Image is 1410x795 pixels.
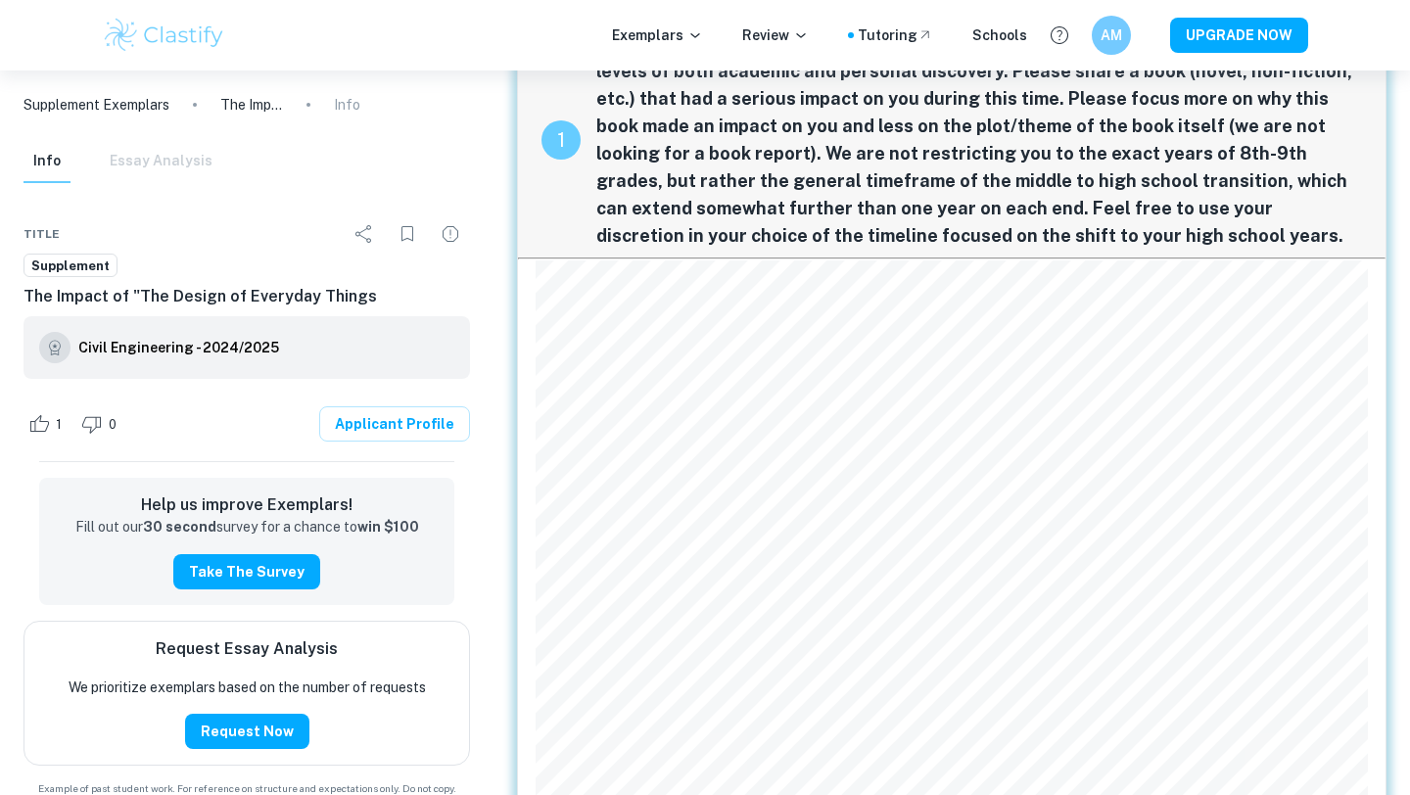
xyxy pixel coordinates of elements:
[1043,19,1076,52] button: Help and Feedback
[357,519,419,535] strong: win $100
[612,24,703,46] p: Exemplars
[23,225,60,243] span: Title
[345,214,384,254] div: Share
[334,94,360,116] p: Info
[75,517,419,538] p: Fill out our survey for a chance to
[1170,18,1308,53] button: UPGRADE NOW
[23,140,70,183] button: Info
[742,24,809,46] p: Review
[596,30,1362,250] span: The transition from middle to high school is a key time for students as they reach new levels of ...
[76,408,127,440] div: Dislike
[23,94,169,116] a: Supplement Exemplars
[173,554,320,589] button: Take the Survey
[98,415,127,435] span: 0
[972,24,1027,46] a: Schools
[541,120,581,160] div: recipe
[1092,16,1131,55] button: AM
[69,677,426,698] p: We prioritize exemplars based on the number of requests
[23,285,470,308] h6: The Impact of "The Design of Everyday Things
[23,254,117,278] a: Supplement
[1101,24,1123,46] h6: AM
[24,257,117,276] span: Supplement
[220,94,283,116] p: The Impact of "The Design of Everyday Things
[858,24,933,46] a: Tutoring
[431,214,470,254] div: Report issue
[78,332,279,363] a: Civil Engineering - 2024/2025
[45,415,72,435] span: 1
[102,16,226,55] img: Clastify logo
[143,519,216,535] strong: 30 second
[319,406,470,442] a: Applicant Profile
[23,408,72,440] div: Like
[156,637,338,661] h6: Request Essay Analysis
[388,214,427,254] div: Bookmark
[185,714,309,749] button: Request Now
[55,493,439,517] h6: Help us improve Exemplars!
[78,337,279,358] h6: Civil Engineering - 2024/2025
